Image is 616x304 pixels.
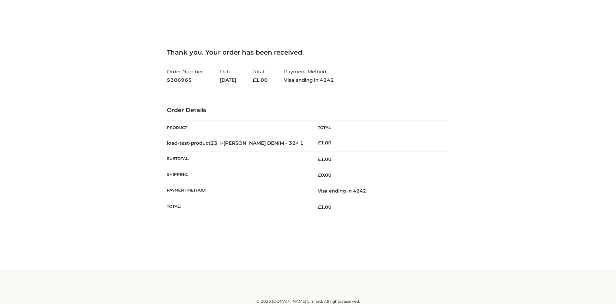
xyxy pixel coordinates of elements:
span: £ [318,140,321,146]
th: Total [308,121,449,135]
strong: × 1 [296,140,304,146]
th: Subtotal: [167,151,308,167]
strong: Visa ending in 4242 [284,76,334,84]
th: Product [167,121,308,135]
th: Shipping: [167,167,308,183]
strong: load-test-product23_l-[PERSON_NAME] DENIM - 32 [167,140,304,146]
li: Order Number: [167,66,204,86]
bdi: 0.00 [318,172,331,178]
span: 1.00 [318,204,331,210]
strong: [DATE] [220,76,236,84]
span: £ [318,156,321,162]
th: Total: [167,199,308,215]
span: 1.00 [253,77,268,83]
bdi: 1.00 [318,140,331,146]
li: Total: [253,66,268,86]
span: £ [318,172,321,178]
td: Visa ending in 4242 [308,183,449,199]
h3: Order Details [167,107,449,114]
li: Date: [220,66,236,86]
span: £ [318,204,321,210]
span: £ [253,77,256,83]
strong: 5306965 [167,76,204,84]
h3: Thank you. Your order has been received. [167,48,449,56]
span: 1.00 [318,156,331,162]
li: Payment Method: [284,66,334,86]
th: Payment method: [167,183,308,199]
